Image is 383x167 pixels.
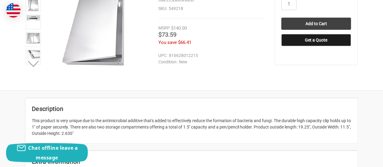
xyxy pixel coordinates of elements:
dd: New [158,59,262,65]
dd: 816628012215 [158,52,262,59]
img: 11x17 Clipboard Aluminum Storage Box Featuring a High Capacity Clip [27,33,40,43]
input: Add to Cart [281,18,351,30]
h2: Extra Information [32,157,351,166]
dt: SKU: [158,5,167,12]
span: $66.41 [178,40,191,45]
dd: 549218 [158,5,265,12]
button: Chat offline leave a message [6,143,88,162]
span: Chat offline leave a message [28,145,78,161]
h2: Description [32,104,351,113]
span: $140.00 [171,25,187,31]
div: MSRP [158,25,170,31]
span: $73.59 [158,31,177,38]
span: You save [158,40,177,45]
button: Next [24,58,43,70]
img: duty and tax information for United States [6,3,21,18]
button: Get a Quote [281,34,351,46]
img: 11x17 Clipboard Aluminum Storage Box Featuring a High Capacity Clip [27,50,40,59]
dt: Condition: [158,59,177,65]
img: 11x17 Clipboard Aluminum Storage Box Featuring a High Capacity Clip [27,15,40,21]
dt: UPC: [158,52,167,59]
div: This product is very unique due to the antimicrobial additive that's added to effectively reduce ... [32,118,351,137]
